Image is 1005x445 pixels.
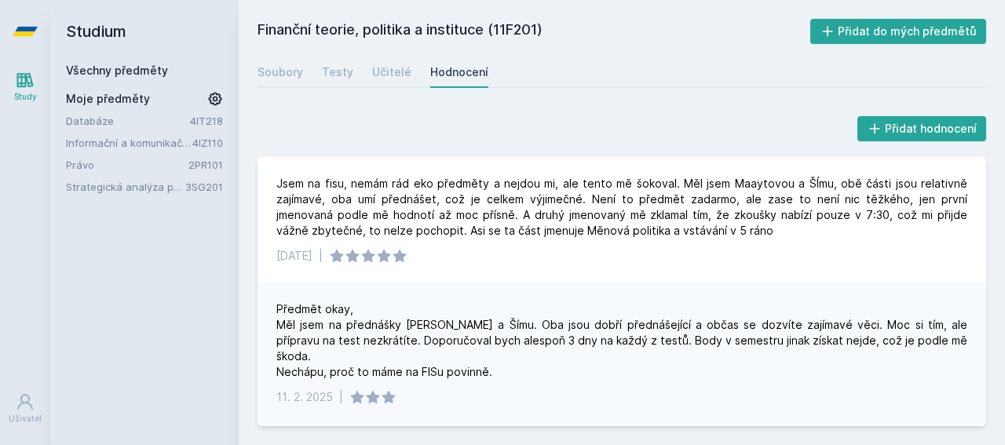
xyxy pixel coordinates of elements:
[66,64,168,77] a: Všechny předměty
[258,64,303,80] div: Soubory
[322,57,353,88] a: Testy
[66,179,185,195] a: Strategická analýza pro informatiky a statistiky
[372,64,411,80] div: Učitelé
[66,91,150,107] span: Moje předměty
[276,176,967,239] div: Jsem na fisu, nemám rád eko předměty a nejdou mi, ale tento mě šokoval. Měl jsem Maaytovou a ŠÍmu...
[430,57,488,88] a: Hodnocení
[66,157,188,173] a: Právo
[810,19,987,44] button: Přidat do mých předmětů
[188,159,223,171] a: 2PR101
[66,135,192,151] a: Informační a komunikační technologie
[276,301,967,380] div: Předmět okay, Měl jsem na přednášky [PERSON_NAME] a Šímu. Oba jsou dobří přednášející a občas se ...
[276,389,333,405] div: 11. 2. 2025
[185,181,223,193] a: 3SG201
[319,248,323,264] div: |
[322,64,353,80] div: Testy
[430,64,488,80] div: Hodnocení
[276,248,312,264] div: [DATE]
[190,115,223,127] a: 4IT218
[66,113,190,129] a: Databáze
[192,137,223,149] a: 4IZ110
[9,413,42,425] div: Uživatel
[372,57,411,88] a: Učitelé
[339,389,343,405] div: |
[3,385,47,432] a: Uživatel
[3,63,47,111] a: Study
[258,57,303,88] a: Soubory
[857,116,987,141] button: Přidat hodnocení
[258,19,810,44] h2: Finanční teorie, politika a instituce (11F201)
[14,91,37,103] div: Study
